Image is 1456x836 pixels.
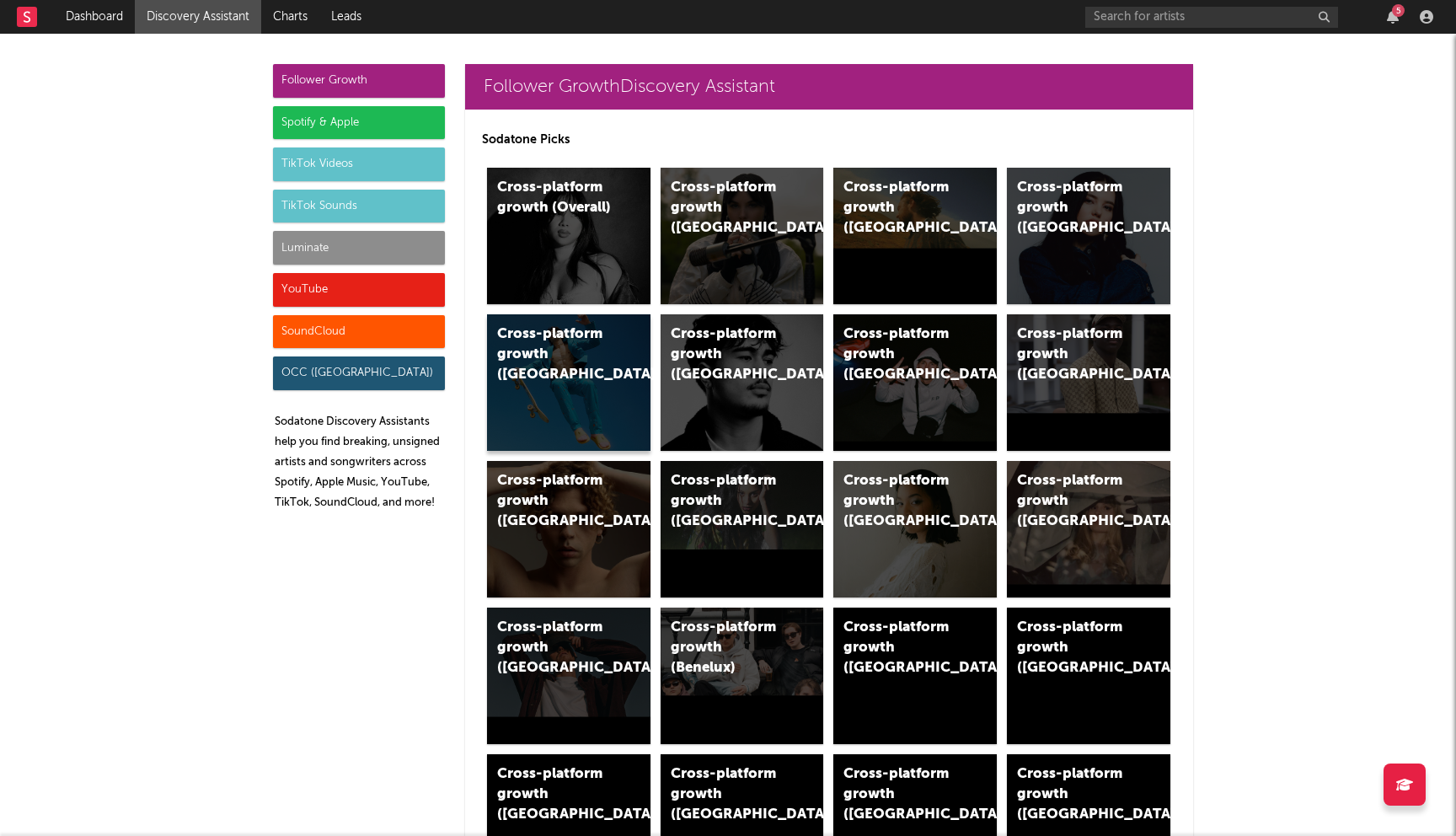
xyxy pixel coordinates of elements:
a: Cross-platform growth ([GEOGRAPHIC_DATA]) [487,314,650,451]
a: Cross-platform growth (Benelux) [661,608,824,744]
div: Cross-platform growth ([GEOGRAPHIC_DATA]) [497,324,612,385]
a: Cross-platform growth ([GEOGRAPHIC_DATA]) [1007,168,1170,304]
div: Follower Growth [273,64,445,98]
div: Cross-platform growth ([GEOGRAPHIC_DATA]) [843,178,958,238]
a: Cross-platform growth ([GEOGRAPHIC_DATA]) [487,461,650,598]
div: Cross-platform growth ([GEOGRAPHIC_DATA]) [671,764,785,825]
div: Cross-platform growth ([GEOGRAPHIC_DATA]) [497,764,612,825]
div: Cross-platform growth ([GEOGRAPHIC_DATA]) [497,618,612,678]
div: Spotify & Apple [273,106,445,140]
button: 5 [1387,10,1399,24]
div: Cross-platform growth (Overall) [497,178,612,218]
a: Cross-platform growth ([GEOGRAPHIC_DATA]) [1007,608,1170,744]
div: Luminate [273,231,445,265]
div: Cross-platform growth ([GEOGRAPHIC_DATA]) [1017,764,1132,825]
div: 5 [1392,4,1405,17]
div: Cross-platform growth ([GEOGRAPHIC_DATA]) [843,471,958,532]
input: Search for artists [1085,7,1338,28]
a: Cross-platform growth ([GEOGRAPHIC_DATA]) [1007,314,1170,451]
a: Cross-platform growth ([GEOGRAPHIC_DATA]) [487,608,650,744]
a: Cross-platform growth ([GEOGRAPHIC_DATA]) [833,168,997,304]
div: Cross-platform growth ([GEOGRAPHIC_DATA]) [1017,618,1132,678]
p: Sodatone Picks [482,130,1176,150]
div: Cross-platform growth ([GEOGRAPHIC_DATA]) [1017,324,1132,385]
div: Cross-platform growth ([GEOGRAPHIC_DATA]) [497,471,612,532]
div: TikTok Videos [273,147,445,181]
a: Cross-platform growth ([GEOGRAPHIC_DATA]) [661,168,824,304]
div: OCC ([GEOGRAPHIC_DATA]) [273,356,445,390]
a: Cross-platform growth (Overall) [487,168,650,304]
a: Follower GrowthDiscovery Assistant [465,64,1193,110]
div: Cross-platform growth ([GEOGRAPHIC_DATA]) [1017,178,1132,238]
div: Cross-platform growth (Benelux) [671,618,785,678]
div: YouTube [273,273,445,307]
p: Sodatone Discovery Assistants help you find breaking, unsigned artists and songwriters across Spo... [275,412,445,513]
div: Cross-platform growth ([GEOGRAPHIC_DATA]) [671,324,785,385]
div: Cross-platform growth ([GEOGRAPHIC_DATA]) [1017,471,1132,532]
div: Cross-platform growth ([GEOGRAPHIC_DATA]) [843,764,958,825]
a: Cross-platform growth ([GEOGRAPHIC_DATA]) [833,461,997,598]
a: Cross-platform growth ([GEOGRAPHIC_DATA]) [1007,461,1170,598]
a: Cross-platform growth ([GEOGRAPHIC_DATA]) [661,461,824,598]
a: Cross-platform growth ([GEOGRAPHIC_DATA]) [661,314,824,451]
a: Cross-platform growth ([GEOGRAPHIC_DATA]) [833,608,997,744]
div: Cross-platform growth ([GEOGRAPHIC_DATA]) [843,618,958,678]
div: SoundCloud [273,315,445,349]
a: Cross-platform growth ([GEOGRAPHIC_DATA]/GSA) [833,314,997,451]
div: TikTok Sounds [273,190,445,223]
div: Cross-platform growth ([GEOGRAPHIC_DATA]) [671,178,785,238]
div: Cross-platform growth ([GEOGRAPHIC_DATA]/GSA) [843,324,958,385]
div: Cross-platform growth ([GEOGRAPHIC_DATA]) [671,471,785,532]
